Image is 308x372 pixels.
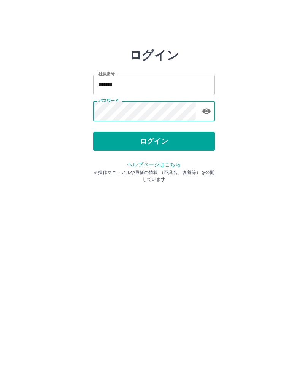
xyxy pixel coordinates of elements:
label: 社員番号 [98,71,114,77]
h2: ログイン [129,48,179,62]
p: ※操作マニュアルや最新の情報 （不具合、改善等）を公開しています [93,169,215,183]
button: ログイン [93,132,215,151]
label: パスワード [98,98,119,104]
a: ヘルプページはこちら [127,161,181,168]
